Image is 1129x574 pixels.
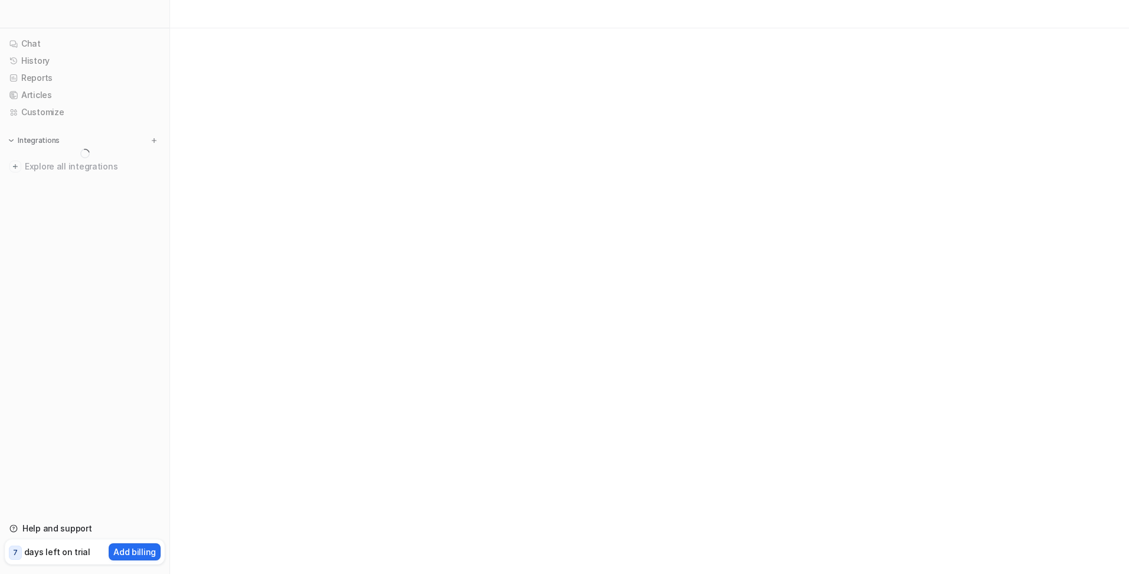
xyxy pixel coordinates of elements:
[5,135,63,146] button: Integrations
[5,104,165,120] a: Customize
[5,520,165,537] a: Help and support
[5,35,165,52] a: Chat
[150,136,158,145] img: menu_add.svg
[13,547,18,558] p: 7
[25,157,160,176] span: Explore all integrations
[24,546,90,558] p: days left on trial
[5,158,165,175] a: Explore all integrations
[5,87,165,103] a: Articles
[5,53,165,69] a: History
[5,70,165,86] a: Reports
[7,136,15,145] img: expand menu
[18,136,60,145] p: Integrations
[9,161,21,172] img: explore all integrations
[113,546,156,558] p: Add billing
[109,543,161,560] button: Add billing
